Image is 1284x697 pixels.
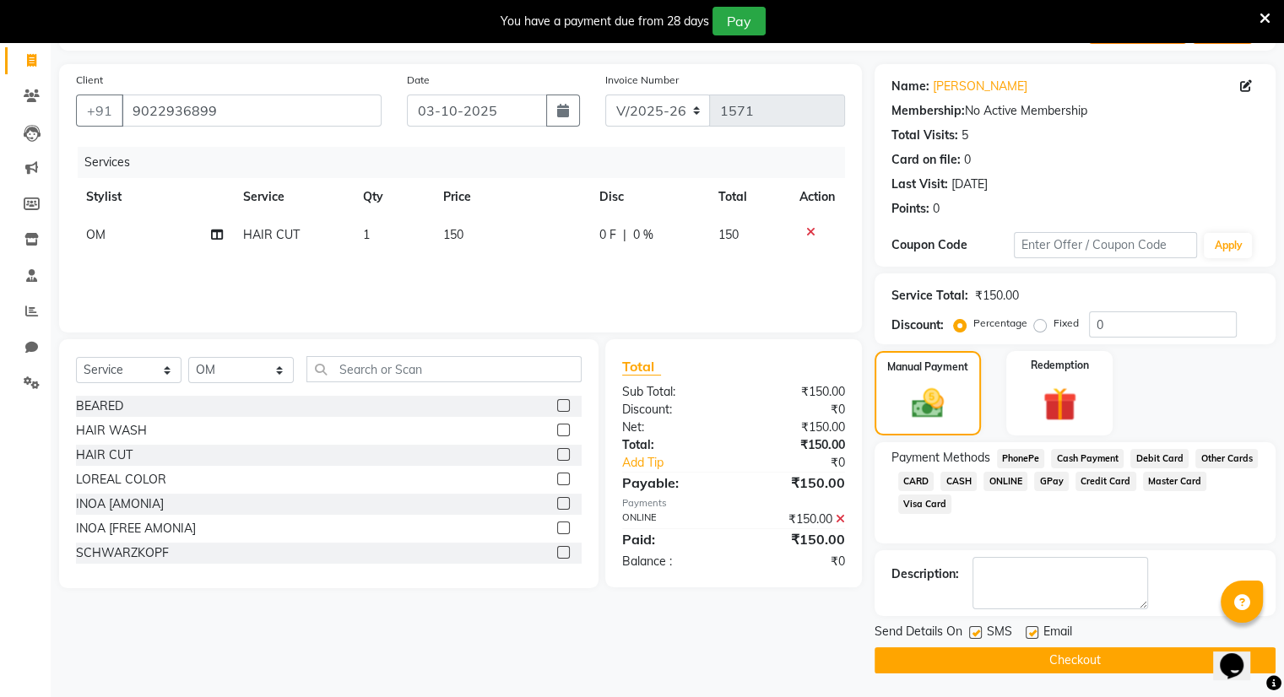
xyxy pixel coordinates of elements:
[891,78,929,95] div: Name:
[1051,449,1124,468] span: Cash Payment
[891,102,1259,120] div: No Active Membership
[964,151,971,169] div: 0
[734,383,858,401] div: ₹150.00
[76,397,123,415] div: BEARED
[891,236,1014,254] div: Coupon Code
[708,178,789,216] th: Total
[754,454,857,472] div: ₹0
[997,449,1045,468] span: PhonePe
[76,422,147,440] div: HAIR WASH
[1213,629,1267,680] iframe: chat widget
[76,95,123,127] button: +91
[605,73,679,88] label: Invoice Number
[734,473,858,493] div: ₹150.00
[891,151,961,169] div: Card on file:
[609,436,734,454] div: Total:
[443,227,463,242] span: 150
[609,473,734,493] div: Payable:
[973,316,1027,331] label: Percentage
[243,227,300,242] span: HAIR CUT
[891,102,965,120] div: Membership:
[76,520,196,538] div: INOA [FREE AMONIA]
[1130,449,1189,468] span: Debit Card
[609,511,734,528] div: ONLINE
[622,496,845,511] div: Payments
[589,178,708,216] th: Disc
[734,419,858,436] div: ₹150.00
[76,495,164,513] div: INOA [AMONIA]
[76,446,133,464] div: HAIR CUT
[407,73,430,88] label: Date
[1195,449,1258,468] span: Other Cards
[1054,316,1079,331] label: Fixed
[987,623,1012,644] span: SMS
[1204,233,1252,258] button: Apply
[622,358,661,376] span: Total
[734,529,858,549] div: ₹150.00
[1043,623,1072,644] span: Email
[1014,232,1198,258] input: Enter Offer / Coupon Code
[86,227,106,242] span: OM
[902,385,954,422] img: _cash.svg
[975,287,1019,305] div: ₹150.00
[623,226,626,244] span: |
[306,356,582,382] input: Search or Scan
[891,200,929,218] div: Points:
[76,544,169,562] div: SCHWARZKOPF
[501,13,709,30] div: You have a payment due from 28 days
[940,472,977,491] span: CASH
[898,472,935,491] span: CARD
[951,176,988,193] div: [DATE]
[875,623,962,644] span: Send Details On
[734,553,858,570] div: ₹0
[353,178,433,216] th: Qty
[891,565,959,583] div: Description:
[609,383,734,401] div: Sub Total:
[1034,472,1069,491] span: GPay
[1143,472,1207,491] span: Master Card
[933,200,940,218] div: 0
[122,95,382,127] input: Search by Name/Mobile/Email/Code
[718,227,739,242] span: 150
[609,419,734,436] div: Net:
[233,178,353,216] th: Service
[962,127,968,144] div: 5
[789,178,845,216] th: Action
[891,316,944,334] div: Discount:
[609,529,734,549] div: Paid:
[734,436,858,454] div: ₹150.00
[891,287,968,305] div: Service Total:
[983,472,1027,491] span: ONLINE
[609,401,734,419] div: Discount:
[734,401,858,419] div: ₹0
[891,176,948,193] div: Last Visit:
[633,226,653,244] span: 0 %
[609,454,754,472] a: Add Tip
[599,226,616,244] span: 0 F
[1075,472,1136,491] span: Credit Card
[609,553,734,570] div: Balance :
[891,127,958,144] div: Total Visits:
[76,73,103,88] label: Client
[891,449,990,467] span: Payment Methods
[76,471,166,489] div: LOREAL COLOR
[78,147,858,178] div: Services
[734,511,858,528] div: ₹150.00
[1031,358,1089,373] label: Redemption
[363,227,370,242] span: 1
[933,78,1027,95] a: [PERSON_NAME]
[887,359,968,375] label: Manual Payment
[76,178,233,216] th: Stylist
[898,494,952,514] span: Visa Card
[712,7,766,35] button: Pay
[875,647,1276,673] button: Checkout
[433,178,589,216] th: Price
[1032,383,1087,425] img: _gift.svg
